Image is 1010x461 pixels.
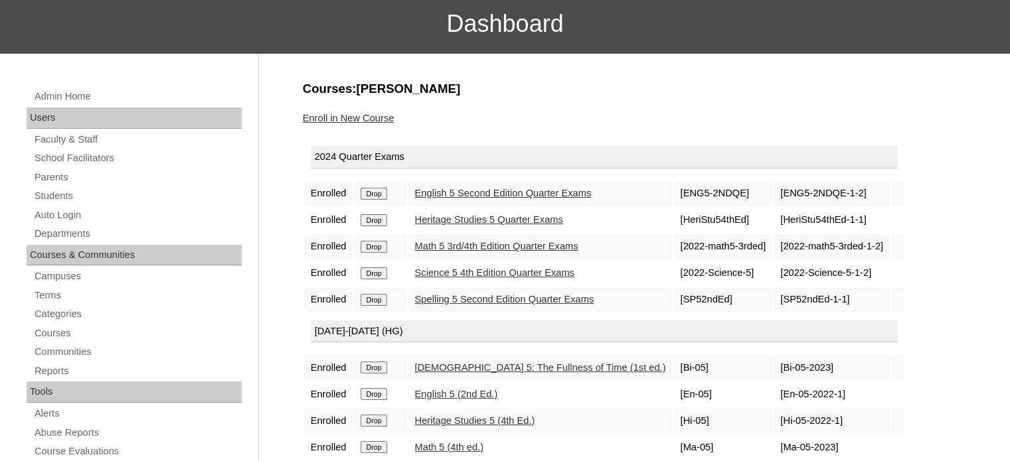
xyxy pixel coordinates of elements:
td: [2022-math5-3rded] [673,234,772,259]
a: [DEMOGRAPHIC_DATA] 5: The Fullness of Time (1st ed.) [415,362,666,373]
div: [DATE]-[DATE] (HG) [311,320,898,343]
a: Faculty & Staff [33,131,242,148]
td: Enrolled [304,261,353,286]
a: English 5 (2nd Ed.) [415,389,498,399]
h3: Courses:[PERSON_NAME] [303,80,960,98]
a: Parents [33,169,242,186]
td: [ENG5-2NDQE] [673,181,772,206]
a: Alerts [33,405,242,422]
td: [Bi-05] [673,355,772,380]
input: Drop [361,214,386,226]
input: Drop [361,415,386,427]
td: Enrolled [304,434,353,460]
input: Drop [361,388,386,400]
a: Categories [33,306,242,322]
div: 2024 Quarter Exams [311,146,898,168]
td: Enrolled [304,381,353,407]
td: [En-05] [673,381,772,407]
a: Spelling 5 Second Edition Quarter Exams [415,294,594,304]
td: Enrolled [304,287,353,312]
td: [En-05-2022-1] [774,381,890,407]
a: Admin Home [33,88,242,105]
td: [2022-Science-5] [673,261,772,286]
td: Enrolled [304,408,353,433]
a: Heritage Studies 5 (4th Ed.) [415,415,535,426]
td: [2022-Science-5-1-2] [774,261,890,286]
a: Reports [33,363,242,379]
td: [Hi-05] [673,408,772,433]
td: Enrolled [304,181,353,206]
a: Courses [33,325,242,342]
a: Terms [33,287,242,304]
a: Math 5 (4th ed.) [415,442,483,452]
a: Students [33,188,242,204]
td: [Hi-05-2022-1] [774,408,890,433]
input: Drop [361,362,386,373]
a: School Facilitators [33,150,242,166]
a: Abuse Reports [33,425,242,441]
a: Heritage Studies 5 Quarter Exams [415,214,563,225]
a: Course Evaluations [33,443,242,460]
td: [Ma-05] [673,434,772,460]
td: Enrolled [304,234,353,259]
input: Drop [361,294,386,306]
td: [HeriStu54thEd] [673,208,772,233]
td: [SP52ndEd] [673,287,772,312]
a: Science 5 4th Edition Quarter Exams [415,267,574,278]
a: Communities [33,344,242,360]
td: [Bi-05-2023] [774,355,890,380]
a: Departments [33,226,242,242]
input: Drop [361,267,386,279]
div: Users [27,107,242,129]
a: English 5 Second Edition Quarter Exams [415,188,592,198]
td: [HeriStu54thEd-1-1] [774,208,890,233]
td: Enrolled [304,355,353,380]
div: Tools [27,381,242,403]
input: Drop [361,241,386,253]
input: Drop [361,441,386,453]
td: [Ma-05-2023] [774,434,890,460]
td: Enrolled [304,208,353,233]
a: Math 5 3rd/4th Edition Quarter Exams [415,241,578,251]
a: Enroll in New Course [303,113,394,123]
a: Auto Login [33,207,242,224]
div: Courses & Communities [27,245,242,266]
td: [ENG5-2NDQE-1-2] [774,181,890,206]
td: [SP52ndEd-1-1] [774,287,890,312]
input: Drop [361,188,386,200]
td: [2022-math5-3rded-1-2] [774,234,890,259]
a: Campuses [33,268,242,285]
